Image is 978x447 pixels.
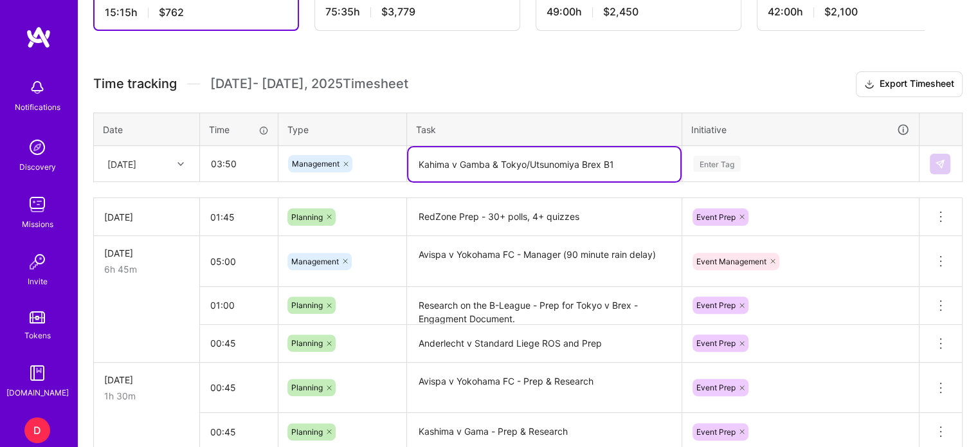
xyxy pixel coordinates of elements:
span: $3,779 [381,5,415,19]
div: Invite [28,275,48,288]
div: Time [209,123,269,136]
span: $2,100 [824,5,858,19]
th: Date [94,113,200,146]
span: Management [291,257,339,266]
a: D [21,417,53,443]
span: $762 [159,6,184,19]
img: discovery [24,134,50,160]
span: Planning [291,338,323,348]
div: [DATE] [107,157,136,170]
input: HH:MM [200,200,278,234]
input: HH:MM [200,326,278,360]
img: teamwork [24,192,50,217]
input: HH:MM [200,370,278,405]
span: Planning [291,427,323,437]
div: [DATE] [104,210,189,224]
span: $2,450 [603,5,638,19]
div: [DOMAIN_NAME] [6,386,69,399]
span: [DATE] - [DATE] , 2025 Timesheet [210,76,408,92]
img: logo [26,26,51,49]
i: icon Download [864,78,874,91]
div: D [24,417,50,443]
img: tokens [30,311,45,324]
span: Event Prep [696,300,736,310]
textarea: RedZone Prep - 30+ polls, 4+ quizzes [408,199,680,235]
div: Enter Tag [693,154,741,174]
div: Notifications [15,100,60,114]
div: 42:00 h [768,5,952,19]
span: Event Prep [696,212,736,222]
span: Planning [291,212,323,222]
img: guide book [24,360,50,386]
span: Event Management [696,257,766,266]
span: Time tracking [93,76,177,92]
input: HH:MM [201,147,277,181]
img: bell [24,75,50,100]
input: HH:MM [200,244,278,278]
div: Discovery [19,160,56,174]
th: Type [278,113,407,146]
textarea: Avispa v Yokohama FC - Prep & Research [408,364,680,412]
i: icon Chevron [177,161,184,167]
div: [DATE] [104,246,189,260]
div: Tokens [24,329,51,342]
textarea: Avispa v Yokohama FC - Manager (90 minute rain delay) [408,237,680,286]
div: [DATE] [104,373,189,387]
textarea: Research on the B-League - Prep for Tokyo v Brex - Engagment Document. [408,288,680,324]
div: Initiative [691,122,910,137]
span: Planning [291,383,323,392]
button: Export Timesheet [856,71,963,97]
span: Management [292,159,340,169]
div: 15:15 h [105,6,287,19]
img: Invite [24,249,50,275]
textarea: Kahima v Gamba & Tokyo/Utsunomiya Brex B1 [408,147,680,181]
span: Event Prep [696,427,736,437]
div: Missions [22,217,53,231]
span: Planning [291,300,323,310]
div: 49:00 h [547,5,730,19]
textarea: Anderlecht v Standard Liege ROS and Prep [408,326,680,361]
th: Task [407,113,682,146]
span: Event Prep [696,338,736,348]
div: 75:35 h [325,5,509,19]
div: 1h 30m [104,389,189,403]
div: 6h 45m [104,262,189,276]
span: Event Prep [696,383,736,392]
input: HH:MM [200,288,278,322]
img: Submit [935,159,945,169]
